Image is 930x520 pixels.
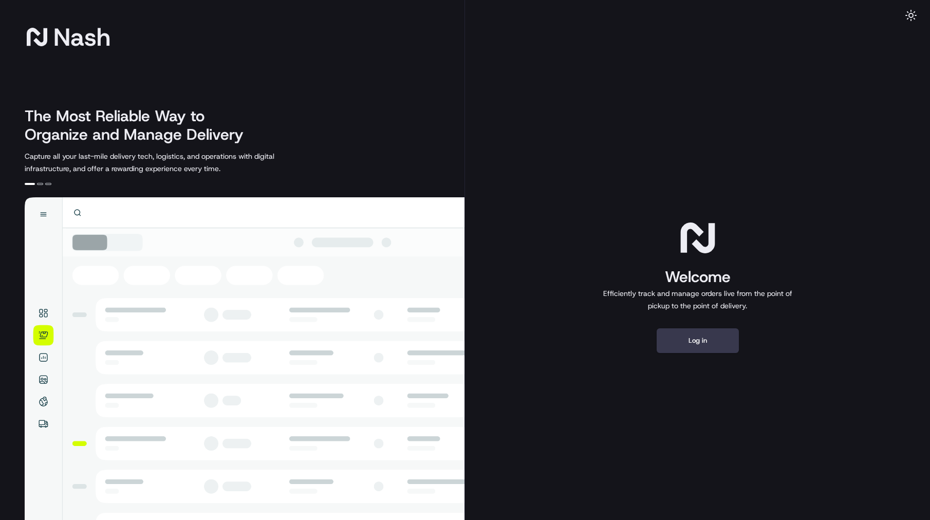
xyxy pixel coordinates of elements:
[657,328,739,353] button: Log in
[25,107,255,144] h2: The Most Reliable Way to Organize and Manage Delivery
[25,150,321,175] p: Capture all your last-mile delivery tech, logistics, and operations with digital infrastructure, ...
[599,287,796,312] p: Efficiently track and manage orders live from the point of pickup to the point of delivery.
[53,27,110,47] span: Nash
[599,267,796,287] h1: Welcome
